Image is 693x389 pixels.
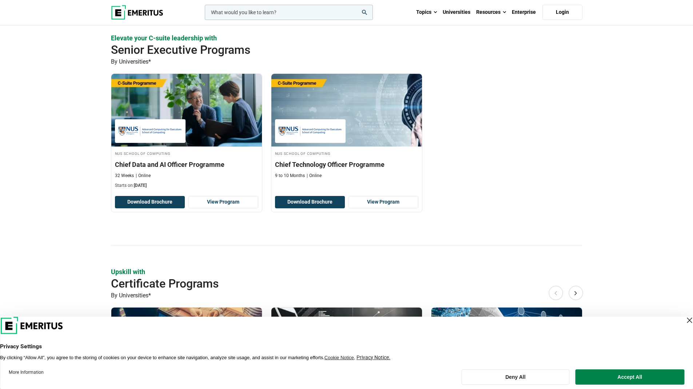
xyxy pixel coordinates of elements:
img: Machine Learning and Data Analytics using Python | Online AI and Machine Learning Course [431,308,582,380]
img: Analytics: From Data to Insights | Online Business Analytics Course [111,308,262,380]
h2: Senior Executive Programs [111,43,535,57]
button: Next [569,286,583,300]
p: By Universities* [111,291,582,300]
p: Online [307,173,322,179]
h3: Chief Technology Officer Programme [275,160,418,169]
p: 32 Weeks [115,173,134,179]
p: By Universities* [111,57,582,67]
button: Previous [549,286,563,300]
a: View Program [349,196,418,208]
img: Chief Data and AI Officer Programme | Online Leadership Course [111,74,262,147]
h3: Chief Data and AI Officer Programme [115,160,258,169]
p: Upskill with [111,267,582,276]
p: Elevate your C-suite leadership with [111,33,582,43]
p: Online [136,173,151,179]
button: Download Brochure [275,196,345,208]
span: [DATE] [134,183,147,188]
h2: Certificate Programs [111,276,535,291]
a: Login [542,5,582,20]
p: Starts on: [115,183,258,189]
img: Cybersecurity | Online Cybersecurity Course [271,308,422,380]
h4: NUS School of Computing [275,150,418,156]
img: Chief Technology Officer Programme | Online Leadership Course [271,74,422,147]
a: View Program [188,196,258,208]
button: Download Brochure [115,196,185,208]
p: 9 to 10 Months [275,173,305,179]
h4: NUS School of Computing [115,150,258,156]
img: NUS School of Computing [119,123,182,139]
a: Leadership Course by NUS School of Computing - September 30, 2025 NUS School of Computing NUS Sch... [111,74,262,192]
img: NUS School of Computing [279,123,342,139]
input: woocommerce-product-search-field-0 [205,5,373,20]
a: Leadership Course by NUS School of Computing - NUS School of Computing NUS School of Computing Ch... [271,74,422,183]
